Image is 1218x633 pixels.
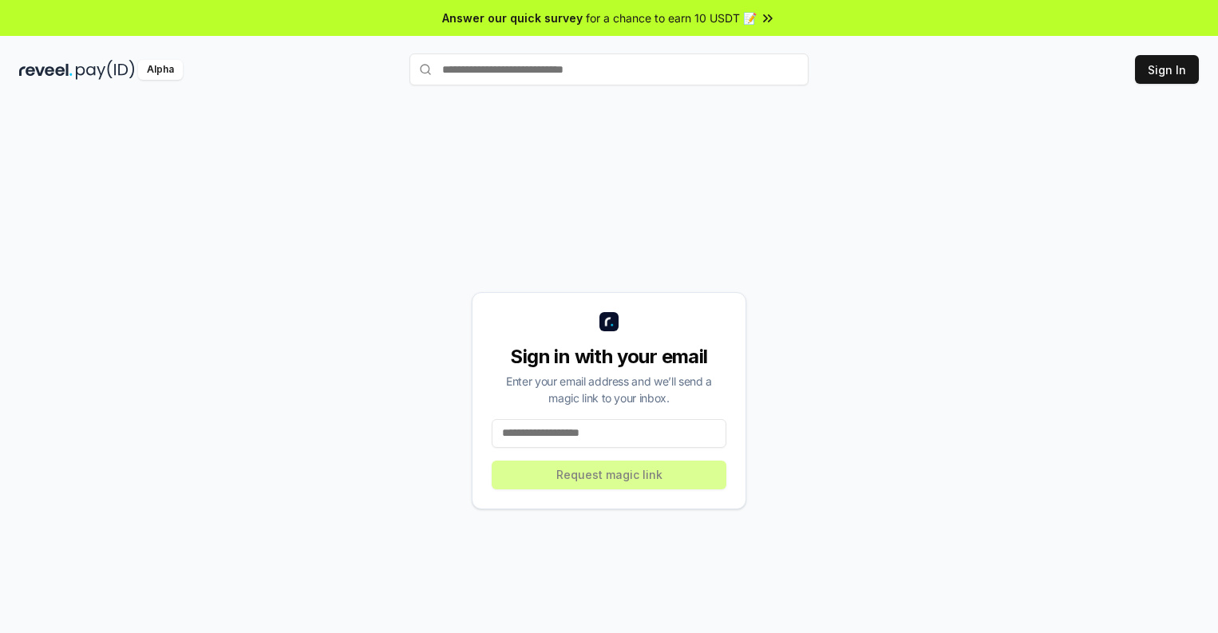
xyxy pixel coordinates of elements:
[19,60,73,80] img: reveel_dark
[76,60,135,80] img: pay_id
[492,344,726,370] div: Sign in with your email
[1135,55,1199,84] button: Sign In
[586,10,757,26] span: for a chance to earn 10 USDT 📝
[138,60,183,80] div: Alpha
[492,373,726,406] div: Enter your email address and we’ll send a magic link to your inbox.
[442,10,583,26] span: Answer our quick survey
[599,312,619,331] img: logo_small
